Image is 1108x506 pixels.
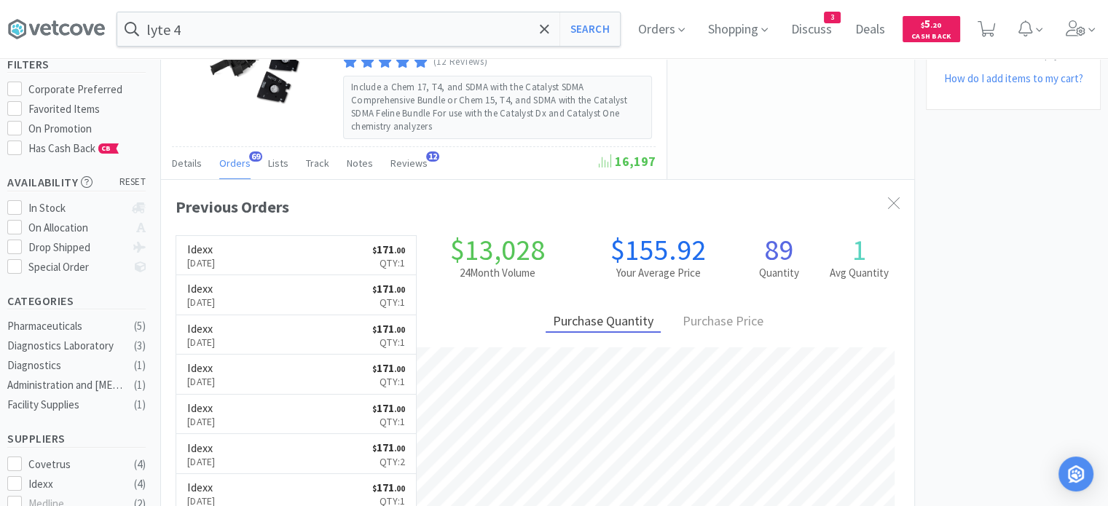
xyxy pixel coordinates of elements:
[187,362,216,373] h6: Idexx
[390,157,428,170] span: Reviews
[7,317,125,335] div: Pharmaceuticals
[7,337,125,355] div: Diagnostics Laboratory
[927,70,1100,87] h5: How do I add items to my cart?
[739,235,819,264] h1: 89
[372,373,405,390] p: Qty: 1
[119,175,146,190] span: reset
[134,456,146,473] div: ( 4 )
[372,242,405,256] span: 171
[351,81,644,134] p: Include a Chem 17, T4, and SDMA with the Catalyst SDMA Comprehensive Bundle or Chem 15, T4, and S...
[7,430,146,447] h5: Suppliers
[372,364,377,374] span: $
[28,81,146,98] div: Corporate Preferred
[372,321,405,336] span: 171
[187,323,216,334] h6: Idexx
[28,199,125,217] div: In Stock
[28,258,125,276] div: Special Order
[187,334,216,350] p: [DATE]
[372,255,405,271] p: Qty: 1
[417,264,578,282] h2: 24 Month Volume
[249,151,262,162] span: 69
[28,239,125,256] div: Drop Shipped
[117,12,620,46] input: Search by item, sku, manufacturer, ingredient, size...
[187,454,216,470] p: [DATE]
[394,364,405,374] span: . 00
[28,219,125,237] div: On Allocation
[1058,456,1093,491] div: Open Intercom Messenger
[187,243,216,255] h6: Idexx
[372,454,405,470] p: Qty: 2
[187,402,216,414] h6: Idexx
[7,56,146,73] h5: Filters
[739,264,819,282] h2: Quantity
[306,157,329,170] span: Track
[372,245,377,256] span: $
[28,141,119,155] span: Has Cash Back
[426,151,439,162] span: 12
[820,264,900,282] h2: Avg Quantity
[372,480,405,494] span: 171
[187,282,216,294] h6: Idexx
[578,235,739,264] h1: $155.92
[921,20,924,30] span: $
[347,157,373,170] span: Notes
[172,157,202,170] span: Details
[372,483,377,494] span: $
[7,376,125,394] div: Administration and [MEDICAL_DATA]
[187,414,216,430] p: [DATE]
[849,23,891,36] a: Deals
[417,235,578,264] h1: $13,028
[7,357,125,374] div: Diagnostics
[187,373,216,390] p: [DATE]
[675,311,771,333] div: Purchase Price
[134,317,146,335] div: ( 5 )
[187,294,216,310] p: [DATE]
[911,33,951,42] span: Cash Back
[7,293,146,309] h5: Categories
[28,100,146,118] div: Favorited Items
[930,20,941,30] span: . 20
[372,443,377,454] span: $
[28,120,146,138] div: On Promotion
[372,400,405,415] span: 171
[28,456,119,473] div: Covetrus
[825,12,840,23] span: 3
[99,144,114,153] span: CB
[559,12,620,46] button: Search
[176,315,416,355] a: Idexx[DATE]$171.00Qty:1
[268,157,288,170] span: Lists
[7,396,125,414] div: Facility Supplies
[176,355,416,395] a: Idexx[DATE]$171.00Qty:1
[134,357,146,374] div: ( 1 )
[903,9,960,49] a: $5.20Cash Back
[176,275,416,315] a: Idexx[DATE]$171.00Qty:1
[28,475,119,493] div: Idexx
[372,325,377,335] span: $
[785,23,838,36] a: Discuss3
[372,414,405,430] p: Qty: 1
[820,235,900,264] h1: 1
[134,376,146,394] div: ( 1 )
[433,55,488,70] p: (12 Reviews)
[372,360,405,375] span: 171
[394,404,405,414] span: . 00
[176,194,900,220] div: Previous Orders
[134,475,146,493] div: ( 4 )
[187,255,216,271] p: [DATE]
[372,334,405,350] p: Qty: 1
[134,337,146,355] div: ( 3 )
[394,285,405,295] span: . 00
[921,17,941,31] span: 5
[578,264,739,282] h2: Your Average Price
[599,153,656,170] span: 16,197
[394,245,405,256] span: . 00
[372,285,377,295] span: $
[134,396,146,414] div: ( 1 )
[187,442,216,454] h6: Idexx
[176,395,416,435] a: Idexx[DATE]$171.00Qty:1
[7,174,146,191] h5: Availability
[187,481,216,493] h6: Idexx
[176,236,416,276] a: Idexx[DATE]$171.00Qty:1
[219,157,251,170] span: Orders
[372,294,405,310] p: Qty: 1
